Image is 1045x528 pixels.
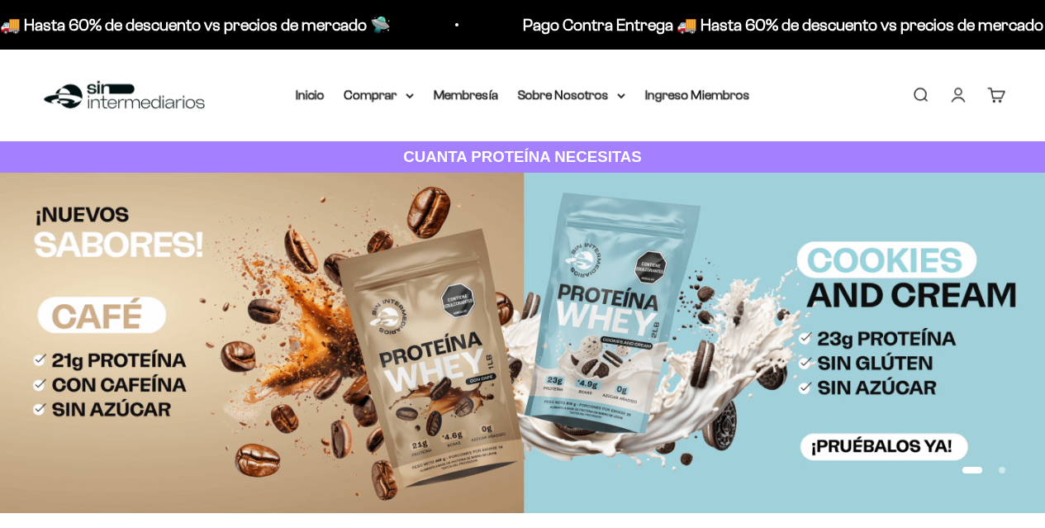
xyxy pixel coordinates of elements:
[296,88,325,102] a: Inicio
[434,88,498,102] a: Membresía
[645,88,750,102] a: Ingreso Miembros
[403,148,642,165] strong: CUANTA PROTEÍNA NECESITAS
[518,84,625,106] summary: Sobre Nosotros
[344,84,414,106] summary: Comprar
